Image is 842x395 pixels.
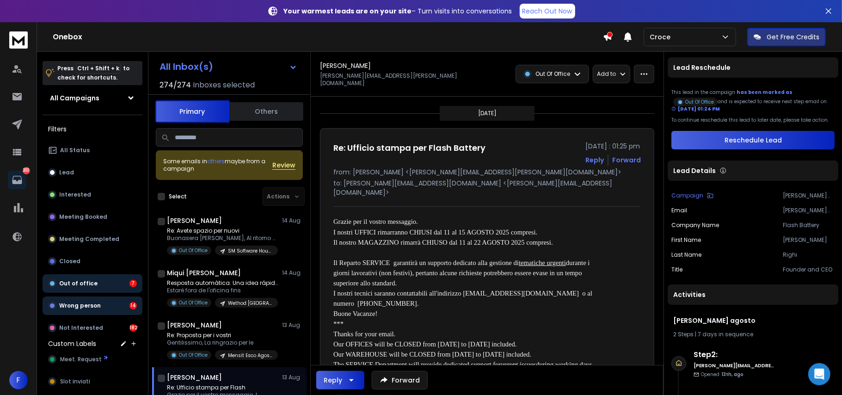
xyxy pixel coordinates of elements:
[179,247,208,254] p: Out Of Office
[59,235,119,243] p: Meeting Completed
[333,218,418,225] span: Grazie per il vostro messaggio.
[721,371,744,378] span: 13th, ago
[59,324,103,332] p: Not Interested
[320,72,485,87] p: [PERSON_NAME][EMAIL_ADDRESS][PERSON_NAME][DOMAIN_NAME]
[671,192,703,199] p: Campaign
[23,167,30,174] p: 203
[333,228,537,236] span: I nostri UFFICI rimarranno CHIUSI dal 11 al 15 AGOSTO 2025 compresi.
[43,89,142,107] button: All Campaigns
[9,371,28,389] button: F
[284,6,512,16] p: – Turn visits into conversations
[372,371,428,389] button: Forward
[612,155,641,165] div: Forward
[167,227,278,235] p: Re: Avete spazio per nuovi
[520,4,575,19] a: Reach Out Now
[597,70,616,78] p: Add to
[333,239,553,246] span: Il nostro MAGAZZINO rimarrà CHIUSO dal 11 al 22 AGOSTO 2025 compresi.
[519,259,566,266] u: tematiche urgenti
[671,117,835,123] p: To continue reschedule this lead to later date, please take action.
[43,123,142,136] h3: Filters
[650,32,674,42] p: Croce
[316,371,364,389] button: Reply
[43,141,142,160] button: All Status
[43,372,142,391] button: Slot inviati
[783,236,835,244] p: [PERSON_NAME]
[783,207,835,214] p: [PERSON_NAME][EMAIL_ADDRESS][PERSON_NAME][DOMAIN_NAME]
[129,324,137,332] div: 182
[57,64,129,82] p: Press to check for shortcuts.
[59,280,98,287] p: Out of office
[671,105,720,112] div: [DATE] 01:24 PM
[324,376,342,385] div: Reply
[685,99,714,105] p: Out Of Office
[43,296,142,315] button: Wrong person14
[272,160,295,170] span: Review
[193,80,255,91] h3: Inboxes selected
[43,163,142,182] button: Lead
[478,110,497,117] p: [DATE]
[535,70,570,78] p: Out Of Office
[8,171,26,189] a: 203
[671,266,682,273] p: title
[701,371,744,378] p: Opened
[59,169,74,176] p: Lead
[167,235,278,242] p: Buonasera [PERSON_NAME], Al ritorno dalle
[282,374,303,381] p: 13 Aug
[167,384,278,391] p: Re: Ufficio stampa per Flash
[783,192,835,199] p: [PERSON_NAME] agosto
[43,208,142,226] button: Meeting Booked
[60,147,90,154] p: All Status
[694,362,774,369] h6: [PERSON_NAME][EMAIL_ADDRESS][DOMAIN_NAME]
[163,158,272,173] div: Some emails in maybe from a campaign
[43,319,142,337] button: Not Interested182
[60,356,102,363] span: Meet. Request
[129,302,137,309] div: 14
[783,266,835,273] p: Founder and CEO
[673,331,833,338] div: |
[228,247,272,254] p: SM Software House & IT
[48,339,96,348] h3: Custom Labels
[668,284,838,305] div: Activities
[673,166,716,175] p: Lead Details
[167,279,278,287] p: Resposta automàtica: Una idea rápida
[333,259,591,287] span: Il Reparto SERVICE garantirà un supporto dedicato alla gestione di durante i giorni lavorativi (n...
[501,361,536,368] u: urgent issues
[333,167,641,177] p: from: [PERSON_NAME] <[PERSON_NAME][EMAIL_ADDRESS][PERSON_NAME][DOMAIN_NAME]>
[333,329,603,339] p: Thanks for your email.
[60,378,90,385] span: Slot inviati
[673,316,833,325] h1: [PERSON_NAME] agosto
[737,89,793,96] span: has been marked as
[808,363,830,385] div: Open Intercom Messenger
[43,274,142,293] button: Out of office7
[76,63,121,74] span: Ctrl + Shift + k
[169,193,187,200] label: Select
[59,302,101,309] p: Wrong person
[167,332,278,339] p: Re: Proposta per i vostri
[673,63,731,72] p: Lead Reschedule
[333,290,594,307] span: I nostri tecnici saranno contattabili all'indirizzo [EMAIL_ADDRESS][DOMAIN_NAME] o al numero [PHO...
[167,268,241,278] h1: Miqui [PERSON_NAME]
[783,222,835,229] p: Flash Battery
[207,157,225,165] span: others
[59,213,107,221] p: Meeting Booked
[694,349,774,360] h6: Step 2 :
[333,179,641,197] p: to: [PERSON_NAME][EMAIL_ADDRESS][DOMAIN_NAME] <[PERSON_NAME][EMAIL_ADDRESS][DOMAIN_NAME]>
[43,185,142,204] button: Interested
[783,251,835,259] p: Righi
[179,352,208,358] p: Out Of Office
[747,28,826,46] button: Get Free Credits
[673,330,694,338] span: 2 Steps
[284,6,412,16] strong: Your warmest leads are on your site
[160,62,213,71] h1: All Inbox(s)
[167,339,278,346] p: Gentilissimo, La ringrazio per le
[671,222,719,229] p: Company Name
[585,155,604,165] button: Reply
[43,230,142,248] button: Meeting Completed
[167,287,278,294] p: Estaré fora de l'oficina fins
[167,373,222,382] h1: [PERSON_NAME]
[333,142,486,154] h1: Re: Ufficio stampa per Flash Battery
[282,217,303,224] p: 14 Aug
[179,299,208,306] p: Out Of Office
